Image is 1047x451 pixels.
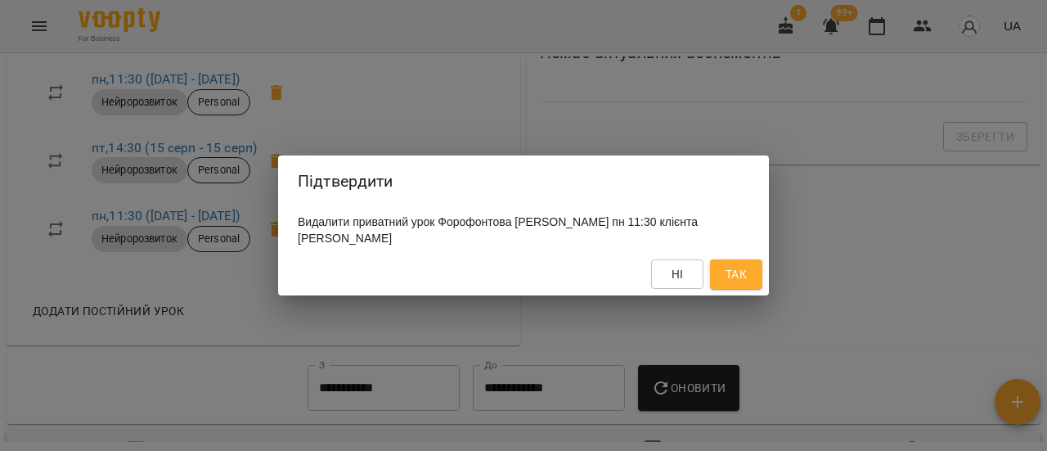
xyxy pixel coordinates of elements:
button: Ні [651,259,703,289]
h2: Підтвердити [298,169,749,194]
span: Так [726,264,747,284]
button: Так [710,259,762,289]
span: Ні [672,264,684,284]
div: Видалити приватний урок Форофонтова [PERSON_NAME] пн 11:30 клієнта [PERSON_NAME] [278,207,769,253]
